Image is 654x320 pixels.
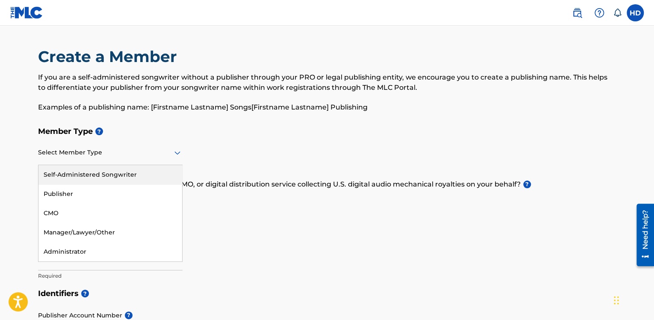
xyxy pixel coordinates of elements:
div: Help [591,4,608,21]
p: If you are a self-administered songwriter without a publisher through your PRO or legal publishin... [38,72,616,93]
div: Notifications [613,9,622,17]
div: Виджет чата [611,279,654,320]
img: MLC Logo [10,6,43,19]
p: Required [38,272,183,280]
iframe: Resource Center [630,201,654,270]
iframe: Chat Widget [611,279,654,320]
div: Administrator [38,242,182,261]
div: User Menu [627,4,644,21]
a: Public Search [569,4,586,21]
div: Manager/Lawyer/Other [38,223,182,242]
h5: Identifiers [38,284,616,303]
p: Do you have a publisher, administrator, CMO, or digital distribution service collecting U.S. digi... [38,179,616,190]
span: ? [95,127,103,135]
p: Examples of a publishing name: [Firstname Lastname] Songs[Firstname Lastname] Publishing [38,102,616,113]
span: ? [523,181,531,188]
span: ? [125,311,133,319]
h2: Create a Member [38,47,181,66]
img: help [594,8,604,18]
div: Self-Administered Songwriter [38,165,182,184]
span: ? [81,290,89,297]
div: CMO [38,204,182,223]
div: Publisher [38,184,182,204]
h5: Member Type [38,122,616,141]
div: Перетащить [614,287,619,313]
h5: Member Name [38,228,616,246]
img: search [572,8,582,18]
